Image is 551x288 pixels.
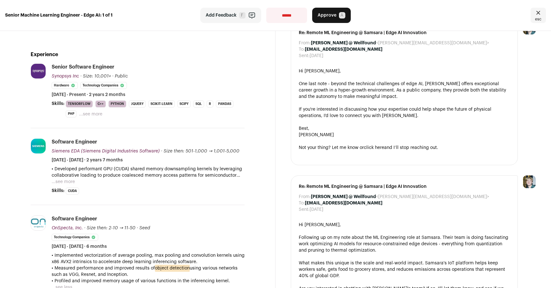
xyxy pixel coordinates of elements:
dd: <[PERSON_NAME][EMAIL_ADDRESS][DOMAIN_NAME]> [311,40,489,46]
li: Python [108,100,126,107]
span: Skills: [52,188,64,194]
dd: <[PERSON_NAME][EMAIL_ADDRESS][DOMAIN_NAME]> [311,194,489,200]
span: A [339,12,345,18]
span: Synopsys Inc [52,74,79,78]
li: Pandas [216,100,233,107]
a: click here [364,145,384,150]
button: Add Feedback F [200,8,261,23]
li: C++ [95,100,106,107]
dt: To: [299,200,305,206]
b: [EMAIL_ADDRESS][DOMAIN_NAME] [305,47,382,52]
span: Public [115,74,128,78]
span: Seed [139,226,150,230]
div: Senior Software Engineer [52,63,114,70]
span: [DATE] - [DATE] · 6 months [52,243,107,250]
div: Not your thing? Let me know or and I’ll stop reaching out. [299,144,510,151]
img: e9dc90f62162da1f07f55417f7aa69225306ec9220c1c58f61d012725d938abe.jpg [31,64,46,78]
span: Siemens EDA (Siemens Digital Industries Software) [52,149,160,153]
span: · Size then: 501-1,000 → 1,001-5,000 [161,149,239,153]
li: Scikit-Learn [148,100,175,107]
span: Re: Remote ML Engineering @ Samsara | Edge AI Innovation [299,183,510,190]
dt: Sent: [299,53,310,59]
li: SciPy [177,100,191,107]
dt: To: [299,46,305,53]
dt: From: [299,40,311,46]
a: Close [531,8,546,23]
li: CUDA [66,188,79,195]
span: Approve [318,12,336,18]
span: [DATE] - [DATE] · 2 years 7 months [52,157,123,163]
span: Re: Remote ML Engineering @ Samsara | Edge AI Innovation [299,30,510,36]
img: 6494470-medium_jpg [523,175,536,188]
dt: Sent: [299,206,310,213]
span: F [239,12,246,18]
span: esc [535,17,541,22]
span: OnSpecta, Inc. [52,226,83,230]
b: [PERSON_NAME] @ Wellfound [311,195,376,199]
dd: [DATE] [310,53,323,59]
p: • Measured performance and improved results of using various networks such as VGG, Resnet, and In... [52,265,245,278]
p: • Profiled and improved memory usage of various functions in the inferencing kernel. [52,278,245,284]
p: • Implemented vectorization of average pooling, max pooling and convolution kernels using x86 AVX... [52,252,245,265]
h2: Experience [31,51,245,58]
div: Hi [PERSON_NAME], [299,222,510,228]
mark: object detection [155,265,190,272]
div: One last note - beyond the technical challenges of edge AI, [PERSON_NAME] offers exceptional care... [299,81,510,100]
button: ...see more [79,111,102,117]
div: Software Engineer [52,138,97,145]
span: · Size then: 2-10 → 11-50 [84,226,136,230]
b: [EMAIL_ADDRESS][DOMAIN_NAME] [305,201,382,205]
span: · [137,225,138,231]
li: R [207,100,213,107]
b: [PERSON_NAME] @ Wellfound [311,41,376,45]
li: SQL [193,100,204,107]
p: • Developed performant GPU (CUDA) shared memory downsampling kernels by leveraging collaborative ... [52,166,245,179]
div: Hi [PERSON_NAME], [299,68,510,74]
span: [DATE] - Present · 2 years 2 months [52,92,125,98]
dd: [DATE] [310,206,323,213]
div: Software Engineer [52,215,97,222]
img: 56918082a2b98352198303dabf4b0df6315045359eda7bb0bbf1ac1f99c294f5.png [31,218,46,228]
li: Technology Companies [52,234,98,241]
div: [PERSON_NAME] [299,132,510,138]
li: Technology Companies [80,82,127,89]
li: TensorFlow [66,100,93,107]
span: · [112,73,114,79]
span: · Size: 10,001+ [80,74,111,78]
div: What makes this unique is the scale and real-world impact. Samsara's IoT platform helps keep work... [299,260,510,279]
div: Best, [299,125,510,132]
span: Skills: [52,100,64,107]
button: ...see more [52,179,75,185]
button: Approve A [312,8,351,23]
dt: From: [299,194,311,200]
img: ffc57723b62fc17fbf0a5df0fcbfbca38ca8206f6c71782f3c5ee73009bdfaa1.jpg [31,139,46,153]
div: Following up on my note about the ML Engineering role at Samsara. Their team is doing fascinating... [299,234,510,254]
li: Hardware [52,82,78,89]
li: jQuery [129,100,146,107]
li: PHP [66,110,77,117]
div: If you're interested in discussing how your expertise could help shape the future of physical ope... [299,106,510,119]
span: Add Feedback [206,12,237,18]
strong: Senior Machine Learning Engineer - Edge AI: 1 of 1 [5,12,113,18]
